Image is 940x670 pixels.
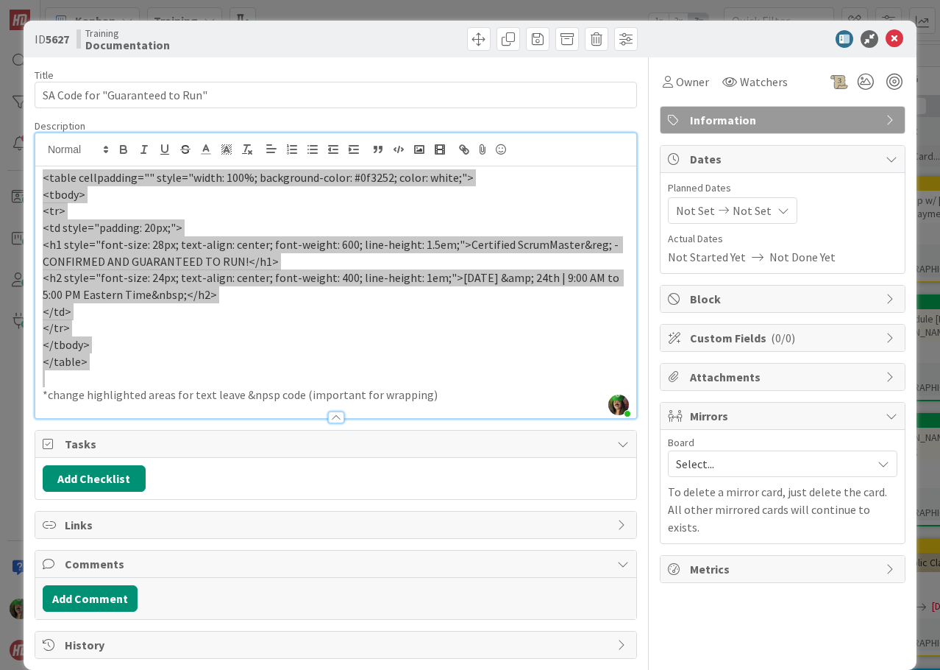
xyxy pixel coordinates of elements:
b: Documentation [85,39,170,51]
p: <h2 style="font-size: 24px; text-align: center; font-weight: 400; line-height: 1em;">[DATE] &amp;... [43,269,629,303]
p: </tr> [43,320,629,336]
p: </td> [43,303,629,320]
p: *change highlighted areas for text leave &npsp code (important for wrapping) [43,387,629,403]
img: zMbp8UmSkcuFrGHA6WMwLokxENeDinhm.jpg [608,395,629,415]
span: Not Set [733,202,772,219]
span: Training [85,27,170,39]
label: Title [35,68,54,82]
span: Actual Dates [668,231,897,247]
span: Not Set [676,202,715,219]
span: Select... [676,454,864,474]
p: <h1 style="font-size: 28px; text-align: center; font-weight: 600; line-height: 1.5em;">Certified ... [43,236,629,269]
p: To delete a mirror card, just delete the card. All other mirrored cards will continue to exists. [668,483,897,536]
input: type card name here... [35,82,637,108]
span: Metrics [690,560,878,578]
button: Add Checklist [43,465,146,492]
span: Links [65,516,610,534]
p: </table> [43,353,629,370]
span: Custom Fields [690,329,878,347]
span: Owner [676,73,709,91]
span: Mirrors [690,407,878,425]
p: <table cellpadding="" style="width: 100%; background-color: #0f3252; color: white;"> [43,169,629,186]
span: Planned Dates [668,180,897,196]
span: Description [35,119,85,133]
span: Information [690,111,878,129]
p: </tbody> [43,336,629,353]
span: Watchers [740,73,788,91]
span: Block [690,290,878,308]
span: Dates [690,150,878,168]
span: Not Done Yet [769,248,836,266]
span: Board [668,437,694,448]
p: <tr> [43,202,629,219]
p: <tbody> [43,186,629,203]
button: Add Comment [43,585,138,612]
span: History [65,636,610,654]
span: Comments [65,555,610,573]
span: Attachments [690,368,878,386]
p: <td style="padding: 20px;"> [43,219,629,236]
span: ID [35,30,69,48]
span: Tasks [65,435,610,453]
span: Not Started Yet [668,248,746,266]
span: ( 0/0 ) [771,331,795,345]
b: 5627 [46,32,69,46]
